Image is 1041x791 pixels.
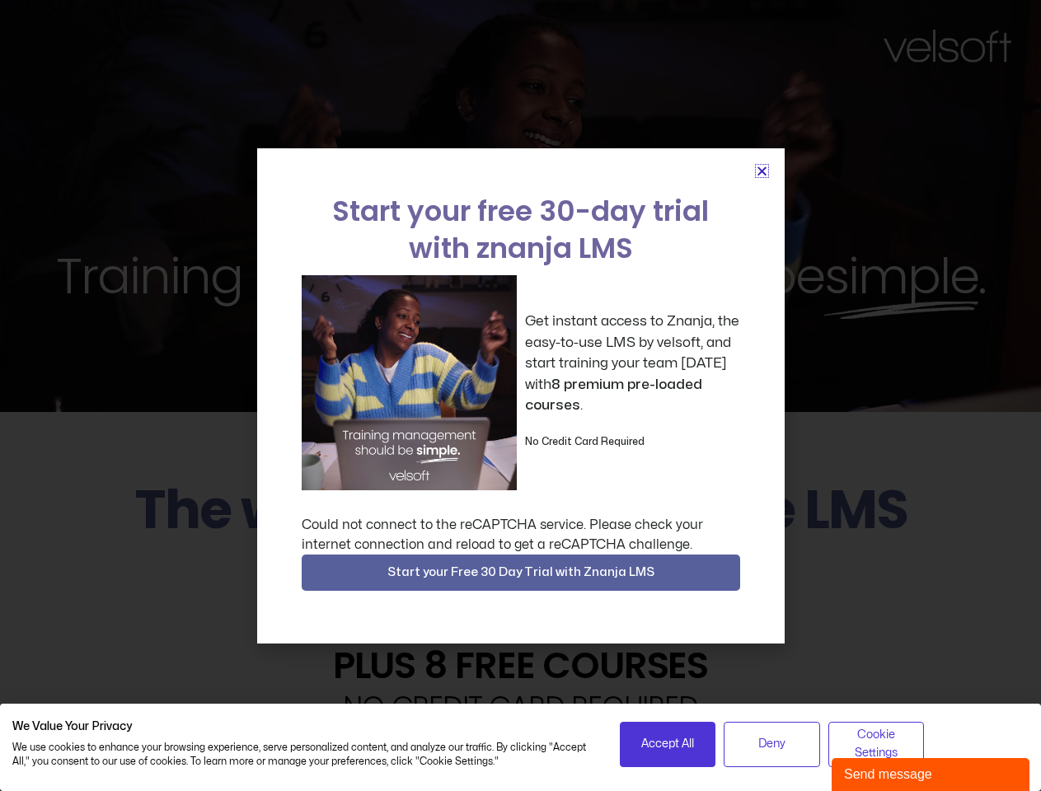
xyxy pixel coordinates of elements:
h2: Start your free 30-day trial with znanja LMS [302,193,740,267]
strong: 8 premium pre-loaded courses [525,377,702,413]
span: Start your Free 30 Day Trial with Znanja LMS [387,563,654,583]
p: We use cookies to enhance your browsing experience, serve personalized content, and analyze our t... [12,741,595,769]
iframe: chat widget [832,755,1033,791]
button: Deny all cookies [724,722,820,767]
img: a woman sitting at her laptop dancing [302,275,517,490]
p: Get instant access to Znanja, the easy-to-use LMS by velsoft, and start training your team [DATE]... [525,311,740,416]
button: Accept all cookies [620,722,716,767]
strong: No Credit Card Required [525,437,645,447]
button: Start your Free 30 Day Trial with Znanja LMS [302,555,740,591]
span: Accept All [641,735,694,753]
a: Close [756,165,768,177]
span: Deny [758,735,785,753]
span: Cookie Settings [839,726,914,763]
div: Could not connect to the reCAPTCHA service. Please check your internet connection and reload to g... [302,515,740,555]
h2: We Value Your Privacy [12,719,595,734]
button: Adjust cookie preferences [828,722,925,767]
